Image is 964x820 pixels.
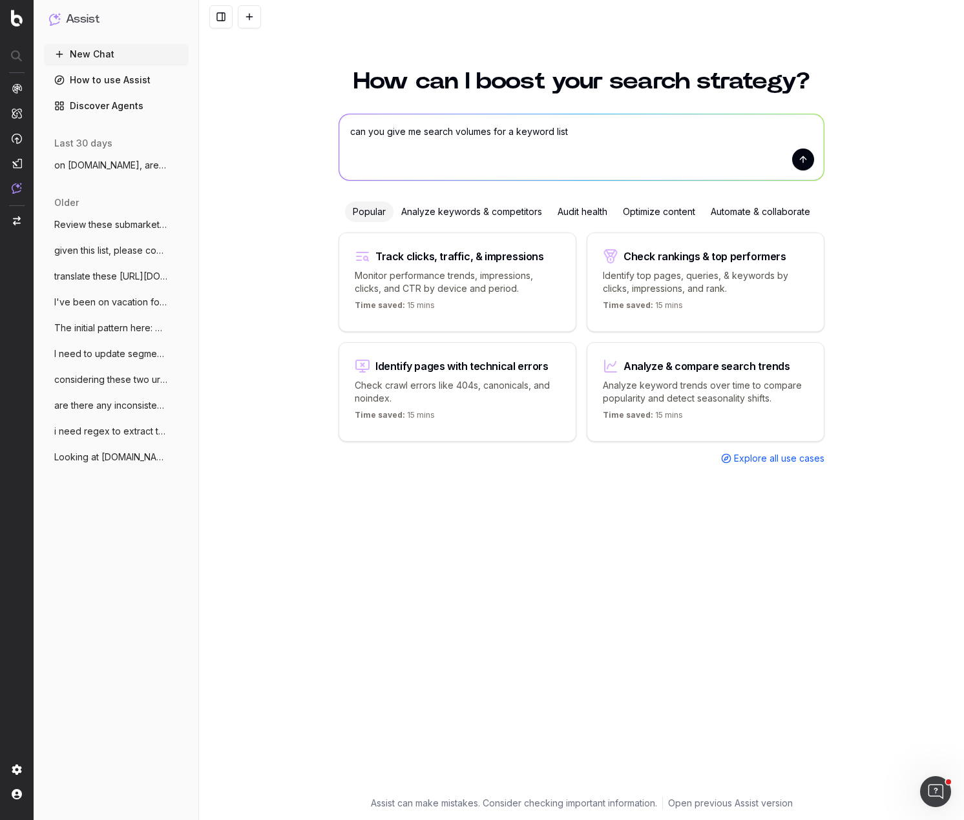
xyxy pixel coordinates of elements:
[13,216,21,225] img: Switch project
[12,183,22,194] img: Assist
[550,201,615,222] div: Audit health
[920,776,951,807] iframe: Intercom live chat
[371,797,657,810] p: Assist can make mistakes. Consider checking important information.
[355,269,560,295] p: Monitor performance trends, impressions, clicks, and CTR by device and period.
[54,244,168,257] span: given this list, please complete the tab
[615,201,703,222] div: Optimize content
[44,70,189,90] a: How to use Assist
[339,114,824,180] textarea: can you give me search volumes for a keyword list
[44,96,189,116] a: Discover Agents
[44,292,189,313] button: I've been on vacation for a week, how ha
[54,137,112,150] span: last 30 days
[44,318,189,338] button: The initial pattern here: @SRP/houses/w
[12,158,22,169] img: Studio
[12,83,22,94] img: Analytics
[703,201,818,222] div: Automate & collaborate
[44,369,189,390] button: considering these two urls, [URL].
[44,155,189,176] button: on [DOMAIN_NAME], are there neighborhoo
[603,410,683,425] p: 15 mins
[54,196,79,209] span: older
[49,13,61,25] img: Assist
[355,410,435,425] p: 15 mins
[54,270,168,283] span: translate these [URL][DOMAIN_NAME].
[54,425,168,438] span: i need regex to extract the publish date
[734,452,824,465] span: Explore all use cases
[44,343,189,364] button: I need to update segmentation to include
[44,395,189,416] button: are there any inconsistencies or possibl
[44,44,189,65] button: New Chat
[44,447,189,467] button: Looking at [DOMAIN_NAME] site crawls, w
[603,410,653,420] span: Time saved:
[603,379,808,405] p: Analyze keyword trends over time to compare popularity and detect seasonality shifts.
[623,251,786,261] div: Check rankings & top performers
[355,300,435,316] p: 15 mins
[44,266,189,287] button: translate these [URL][DOMAIN_NAME].
[345,201,393,222] div: Popular
[12,789,22,799] img: My account
[721,452,824,465] a: Explore all use cases
[375,251,544,261] div: Track clicks, traffic, & impressions
[54,399,168,412] span: are there any inconsistencies or possibl
[603,269,808,295] p: Identify top pages, queries, & keywords by clicks, impressions, and rank.
[12,133,22,144] img: Activation
[54,373,168,386] span: considering these two urls, [URL].
[54,347,168,360] span: I need to update segmentation to include
[355,410,405,420] span: Time saved:
[54,451,168,464] span: Looking at [DOMAIN_NAME] site crawls, w
[355,379,560,405] p: Check crawl errors like 404s, canonicals, and noindex.
[355,300,405,310] span: Time saved:
[54,218,168,231] span: Review these submarket and city associat
[393,201,550,222] div: Analyze keywords & competitors
[668,797,793,810] a: Open previous Assist version
[623,361,790,371] div: Analyze & compare search trends
[375,361,549,371] div: Identify pages with technical errors
[66,10,100,28] h1: Assist
[12,764,22,775] img: Setting
[54,322,168,334] span: The initial pattern here: @SRP/houses/w
[11,10,23,26] img: Botify logo
[603,300,683,316] p: 15 mins
[44,421,189,442] button: i need regex to extract the publish date
[49,10,183,28] button: Assist
[44,240,189,261] button: given this list, please complete the tab
[12,108,22,119] img: Intelligence
[603,300,653,310] span: Time saved:
[339,70,824,93] h1: How can I boost your search strategy?
[54,296,168,309] span: I've been on vacation for a week, how ha
[44,214,189,235] button: Review these submarket and city associat
[54,159,168,172] span: on [DOMAIN_NAME], are there neighborhoo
